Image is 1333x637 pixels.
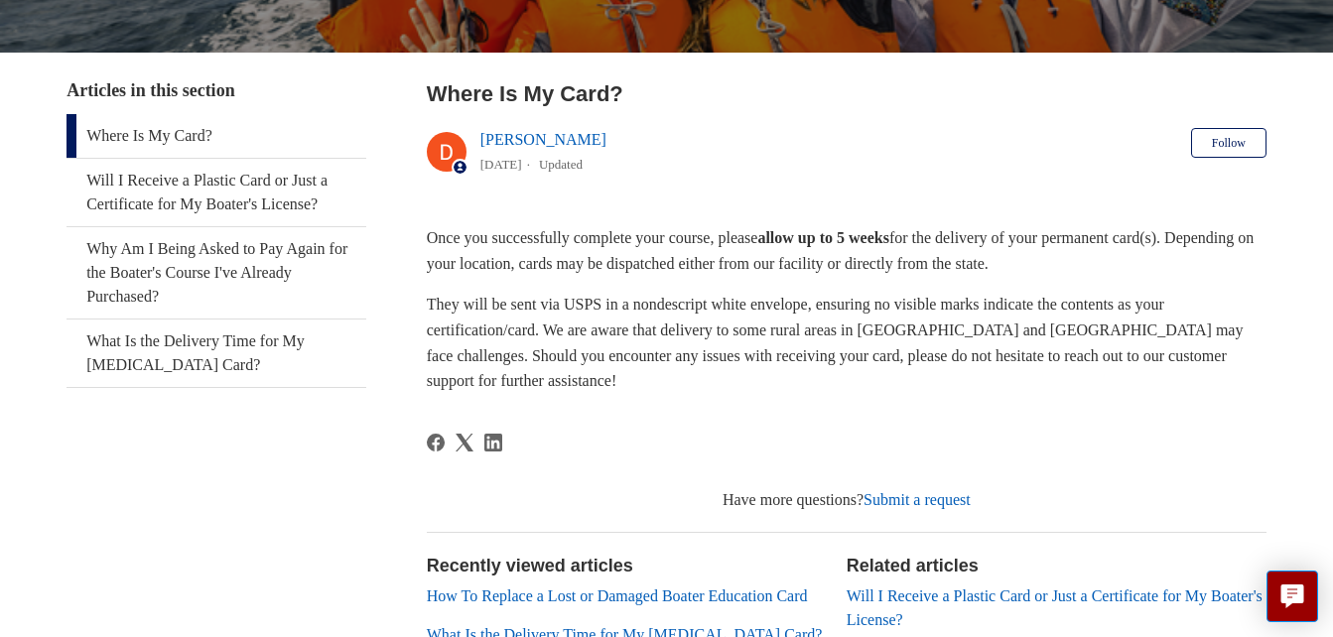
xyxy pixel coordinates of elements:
[847,553,1266,579] h2: Related articles
[484,434,502,451] svg: Share this page on LinkedIn
[847,587,1263,628] a: Will I Receive a Plastic Card or Just a Certificate for My Boater's License?
[427,292,1266,393] p: They will be sent via USPS in a nondescript white envelope, ensuring no visible marks indicate th...
[67,227,366,318] a: Why Am I Being Asked to Pay Again for the Boater's Course I've Already Purchased?
[539,157,583,172] li: Updated
[427,77,1266,110] h2: Where Is My Card?
[67,80,234,100] span: Articles in this section
[427,553,827,579] h2: Recently viewed articles
[67,319,366,387] a: What Is the Delivery Time for My [MEDICAL_DATA] Card?
[864,491,971,508] a: Submit a request
[480,157,522,172] time: 04/15/2024, 17:31
[67,114,366,158] a: Where Is My Card?
[480,131,606,148] a: [PERSON_NAME]
[427,434,445,451] svg: Share this page on Facebook
[427,587,808,604] a: How To Replace a Lost or Damaged Boater Education Card
[67,159,366,226] a: Will I Receive a Plastic Card or Just a Certificate for My Boater's License?
[427,488,1266,512] div: Have more questions?
[484,434,502,451] a: LinkedIn
[427,434,445,451] a: Facebook
[757,229,888,246] strong: allow up to 5 weeks
[427,225,1266,276] p: Once you successfully complete your course, please for the delivery of your permanent card(s). De...
[456,434,473,451] svg: Share this page on X Corp
[1266,571,1318,622] button: Live chat
[1191,128,1266,158] button: Follow Article
[456,434,473,451] a: X Corp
